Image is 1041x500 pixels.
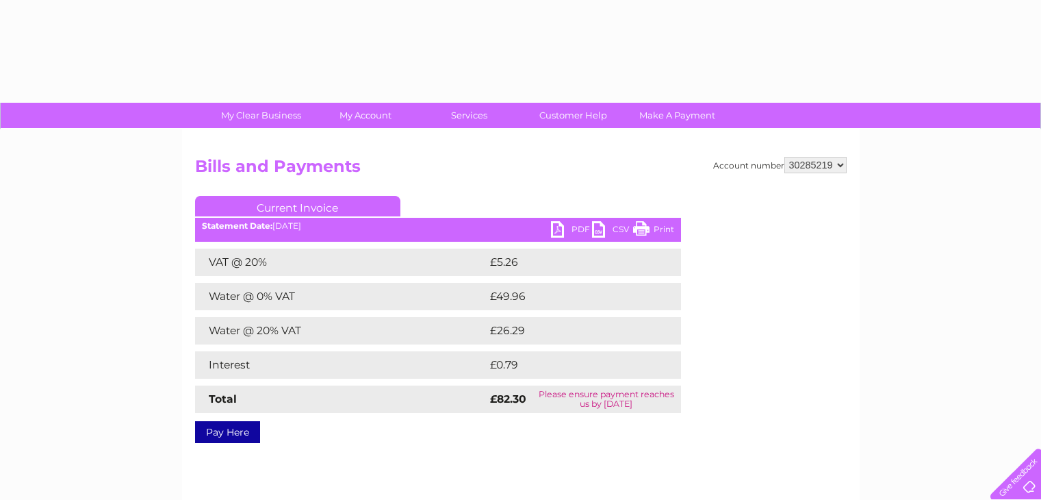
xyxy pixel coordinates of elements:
a: My Account [309,103,422,128]
a: Services [413,103,526,128]
td: £0.79 [487,351,649,379]
td: £26.29 [487,317,654,345]
a: CSV [592,221,633,241]
td: £5.26 [487,249,649,276]
td: VAT @ 20% [195,249,487,276]
a: Make A Payment [621,103,734,128]
div: [DATE] [195,221,681,231]
td: £49.96 [487,283,654,310]
a: PDF [551,221,592,241]
strong: £82.30 [490,392,526,405]
a: Customer Help [517,103,630,128]
a: Print [633,221,674,241]
h2: Bills and Payments [195,157,847,183]
b: Statement Date: [202,221,272,231]
td: Water @ 20% VAT [195,317,487,345]
td: Interest [195,351,487,379]
a: Pay Here [195,421,260,443]
strong: Total [209,392,237,405]
td: Please ensure payment reaches us by [DATE] [532,386,681,413]
a: Current Invoice [195,196,400,216]
a: My Clear Business [205,103,318,128]
td: Water @ 0% VAT [195,283,487,310]
div: Account number [713,157,847,173]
